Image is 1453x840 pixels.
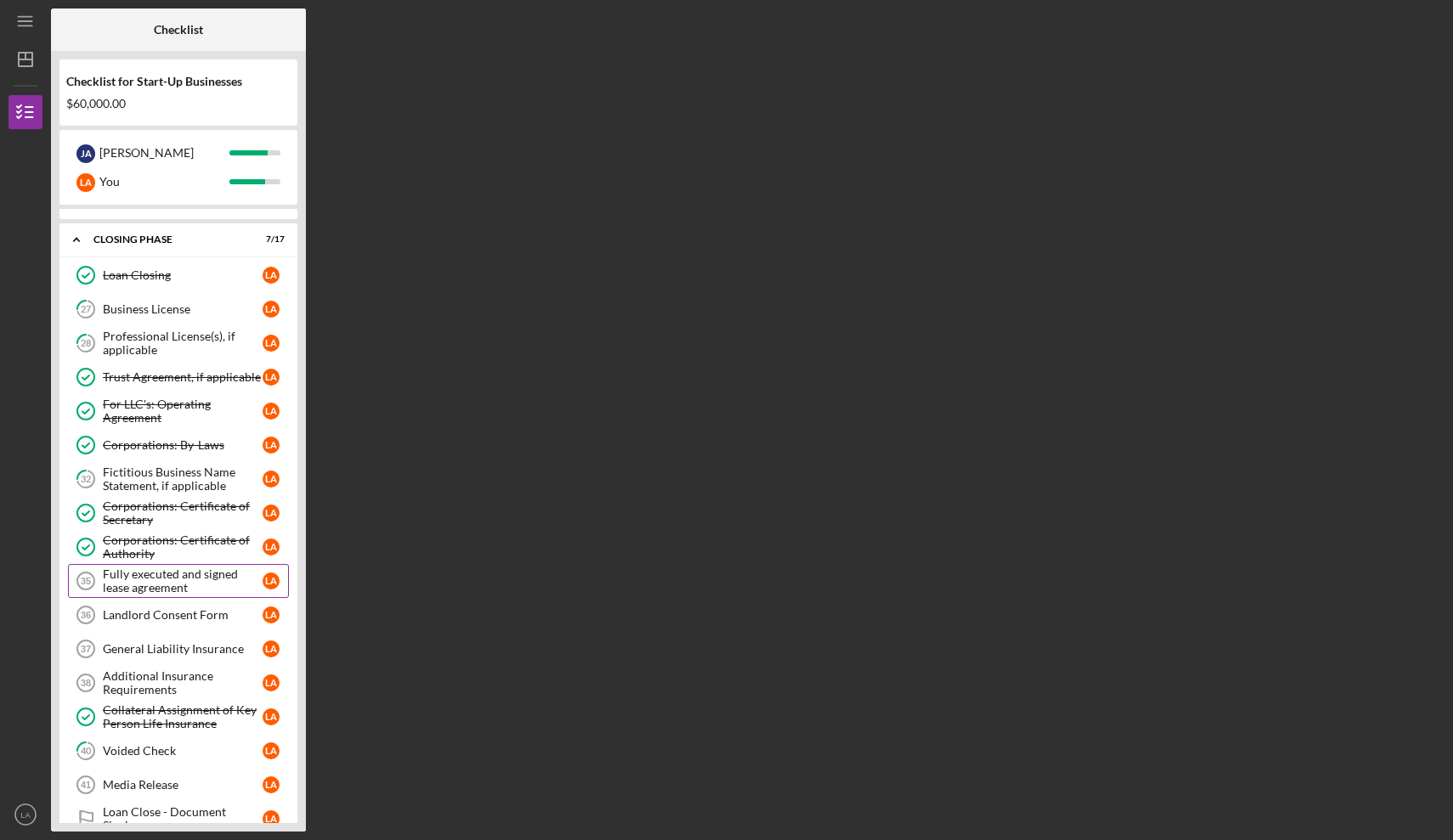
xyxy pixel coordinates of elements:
div: Collateral Assignment of Key Person Life Insurance [103,703,263,730]
tspan: 35 [81,576,91,586]
a: Corporations: By-LawsLA [68,428,289,462]
tspan: 38 [81,678,91,688]
div: 7 / 17 [254,234,285,245]
b: Checklist [154,23,203,37]
div: Voided Check [103,744,263,758]
a: Corporations: Certificate of SecretaryLA [68,496,289,530]
a: 27Business LicenseLA [68,292,289,326]
div: Professional License(s), if applicable [103,330,263,357]
div: L A [263,640,280,657]
div: L A [263,538,280,555]
div: [PERSON_NAME] [99,138,229,167]
div: L A [76,173,95,192]
div: General Liability Insurance [103,642,263,656]
tspan: 28 [81,338,91,349]
div: L A [263,572,280,589]
div: L A [263,335,280,352]
tspan: 40 [81,746,92,757]
a: Corporations: Certificate of AuthorityLA [68,530,289,564]
a: Collateral Assignment of Key Person Life InsuranceLA [68,700,289,734]
div: Business License [103,302,263,316]
div: You [99,167,229,196]
div: L A [263,606,280,623]
a: Loan Close - Document SigningLA [68,802,289,836]
div: L A [263,267,280,284]
a: 36Landlord Consent FormLA [68,598,289,632]
tspan: 32 [81,474,91,485]
div: Loan Close - Document Signing [103,805,263,832]
div: Fully executed and signed lease agreement [103,567,263,595]
div: Landlord Consent Form [103,608,263,622]
div: For LLC's: Operating Agreement [103,397,263,425]
div: L A [263,708,280,725]
a: 35Fully executed and signed lease agreementLA [68,564,289,598]
text: LA [20,810,31,820]
div: L A [263,369,280,386]
div: L A [263,674,280,691]
tspan: 27 [81,304,92,315]
div: Trust Agreement, if applicable [103,370,263,384]
div: Corporations: Certificate of Authority [103,533,263,561]
button: LA [8,798,42,832]
div: Loan Closing [103,268,263,282]
div: L A [263,776,280,793]
div: J A [76,144,95,163]
div: L A [263,301,280,318]
div: Additional Insurance Requirements [103,669,263,696]
tspan: 37 [81,644,91,654]
a: 28Professional License(s), if applicableLA [68,326,289,360]
div: Checklist for Start-Up Businesses [66,75,291,88]
tspan: 41 [81,780,91,790]
div: $60,000.00 [66,97,291,110]
div: L A [263,742,280,759]
div: Media Release [103,778,263,792]
a: 40Voided CheckLA [68,734,289,768]
div: L A [263,810,280,827]
tspan: 36 [81,610,91,620]
a: 37General Liability InsuranceLA [68,632,289,666]
div: Closing Phase [93,234,242,245]
a: 41Media ReleaseLA [68,768,289,802]
div: L A [263,471,280,488]
a: Loan ClosingLA [68,258,289,292]
a: 38Additional Insurance RequirementsLA [68,666,289,700]
a: For LLC's: Operating AgreementLA [68,394,289,428]
div: Corporations: By-Laws [103,438,263,452]
div: L A [263,437,280,454]
div: Corporations: Certificate of Secretary [103,499,263,527]
a: Trust Agreement, if applicableLA [68,360,289,394]
a: 32Fictitious Business Name Statement, if applicableLA [68,462,289,496]
div: L A [263,403,280,420]
div: L A [263,505,280,521]
div: Fictitious Business Name Statement, if applicable [103,465,263,493]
